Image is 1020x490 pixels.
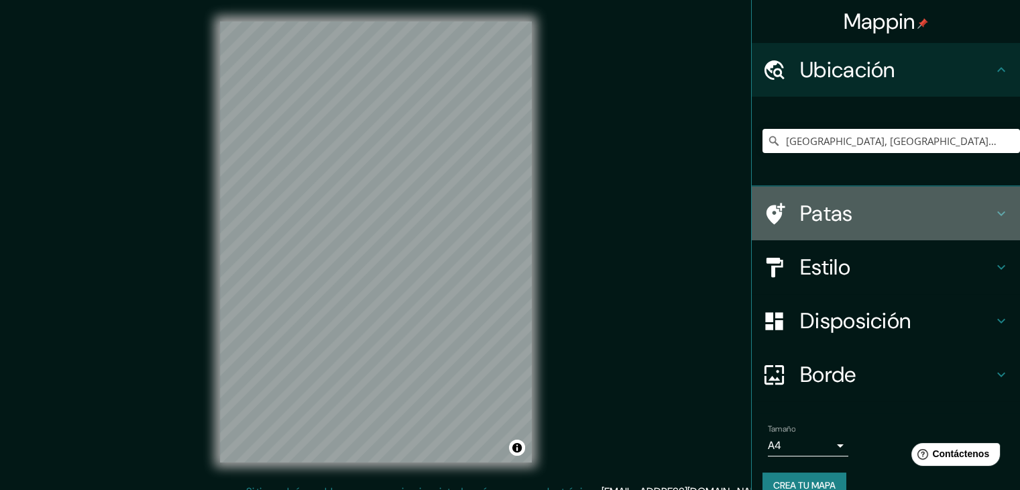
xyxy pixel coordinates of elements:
[800,253,850,281] font: Estilo
[752,348,1020,401] div: Borde
[768,435,848,456] div: A4
[752,240,1020,294] div: Estilo
[917,18,928,29] img: pin-icon.png
[768,438,781,452] font: A4
[800,307,911,335] font: Disposición
[220,21,532,462] canvas: Mapa
[752,187,1020,240] div: Patas
[800,199,853,228] font: Patas
[768,424,795,434] font: Tamaño
[800,360,856,389] font: Borde
[800,56,895,84] font: Ubicación
[762,129,1020,153] input: Elige tu ciudad o zona
[509,440,525,456] button: Activar o desactivar atribución
[844,7,915,36] font: Mappin
[901,438,1005,475] iframe: Lanzador de widgets de ayuda
[752,294,1020,348] div: Disposición
[752,43,1020,97] div: Ubicación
